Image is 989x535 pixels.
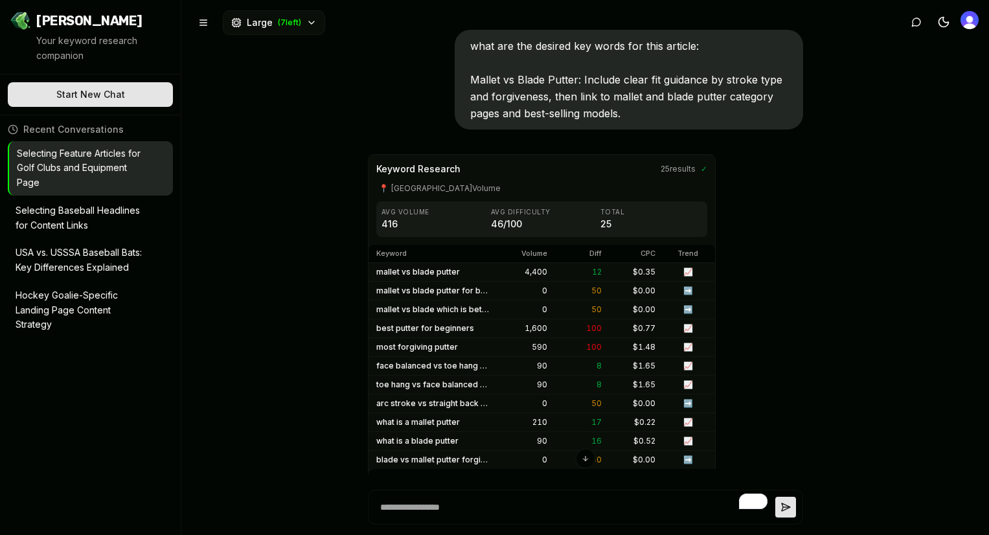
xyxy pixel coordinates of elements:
[8,198,173,238] button: Selecting Baseball Headlines for Content Links
[23,123,124,136] span: Recent Conversations
[498,281,552,300] td: 0
[369,450,499,469] td: blade vs mallet putter forgiveness
[369,356,499,375] td: face balanced vs toe hang putter
[498,431,552,450] td: 90
[369,431,499,450] td: what is a blade putter
[375,490,775,524] textarea: To enrich screen reader interactions, please activate Accessibility in Grammarly extension settings
[607,413,661,431] td: $ 0.22
[607,281,661,300] td: $ 0.00
[498,319,552,337] td: 1,600
[369,319,499,337] td: best putter for beginners
[591,455,602,464] span: 50
[683,323,693,333] span: 📈
[10,10,31,31] img: Jello SEO Logo
[369,262,499,281] td: mallet vs blade putter
[381,217,483,232] p: 416
[661,245,715,262] th: Trend
[683,267,693,277] span: 📈
[498,375,552,394] td: 90
[8,240,173,280] button: USA vs. USSSA Baseball Bats: Key Differences Explained
[592,267,602,277] span: 12
[683,417,693,427] span: 📈
[607,262,661,281] td: $ 0.35
[498,394,552,413] td: 0
[961,11,979,29] img: Lauren Sauser
[607,450,661,469] td: $ 0.00
[379,183,389,194] span: 📍
[369,281,499,300] td: mallet vs blade putter for beginners
[369,413,499,431] td: what is a mallet putter
[683,361,693,370] span: 📈
[369,245,499,262] th: Keyword
[369,394,499,413] td: arc stroke vs straight back straight through putter
[381,207,483,217] p: Avg Volume
[376,163,460,176] span: Keyword Research
[683,286,693,295] span: ➡️
[586,323,602,333] span: 100
[607,356,661,375] td: $ 1.65
[591,286,602,295] span: 50
[701,164,707,174] span: ✓
[498,262,552,281] td: 4,400
[498,245,552,262] th: Volume
[607,375,661,394] td: $ 1.65
[607,300,661,319] td: $ 0.00
[498,413,552,431] td: 210
[961,11,979,29] button: Open user button
[470,40,782,120] span: what are the desired key words for this article: Mallet vs Blade Putter: Include clear fit guidan...
[491,217,593,232] p: 46 /100
[391,183,501,194] span: [GEOGRAPHIC_DATA] Volume
[16,203,147,233] p: Selecting Baseball Headlines for Content Links
[498,337,552,356] td: 590
[36,34,170,63] p: Your keyword research companion
[16,288,147,332] p: Hockey Goalie-Specific Landing Page Content Strategy
[683,304,693,314] span: ➡️
[369,337,499,356] td: most forgiving putter
[586,342,602,352] span: 100
[600,217,702,232] p: 25
[369,469,499,488] td: mallet putter benefits
[369,300,499,319] td: mallet vs blade which is better
[56,88,125,101] span: Start New Chat
[552,245,607,262] th: Diff
[683,436,693,446] span: 📈
[498,356,552,375] td: 90
[223,10,325,35] button: Large(7left)
[278,17,301,28] span: ( 7 left)
[36,12,142,30] span: [PERSON_NAME]
[661,164,696,174] span: 25 results
[591,398,602,408] span: 50
[16,245,147,275] p: USA vs. USSSA Baseball Bats: Key Differences Explained
[17,146,147,190] p: Selecting Feature Articles for Golf Clubs and Equipment Page
[683,380,693,389] span: 📈
[369,375,499,394] td: toe hang vs face balanced putter
[591,436,602,446] span: 16
[597,361,602,370] span: 8
[683,455,693,464] span: ➡️
[683,398,693,408] span: ➡️
[683,342,693,352] span: 📈
[591,304,602,314] span: 50
[8,283,173,337] button: Hockey Goalie-Specific Landing Page Content Strategy
[607,319,661,337] td: $ 0.77
[607,394,661,413] td: $ 0.00
[607,245,661,262] th: CPC
[9,141,173,196] button: Selecting Feature Articles for Golf Clubs and Equipment Page
[591,417,602,427] span: 17
[600,207,702,217] p: Total
[607,337,661,356] td: $ 1.48
[498,300,552,319] td: 0
[247,16,273,29] span: Large
[607,431,661,450] td: $ 0.52
[597,380,602,389] span: 8
[498,450,552,469] td: 0
[491,207,593,217] p: Avg Difficulty
[8,82,173,107] button: Start New Chat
